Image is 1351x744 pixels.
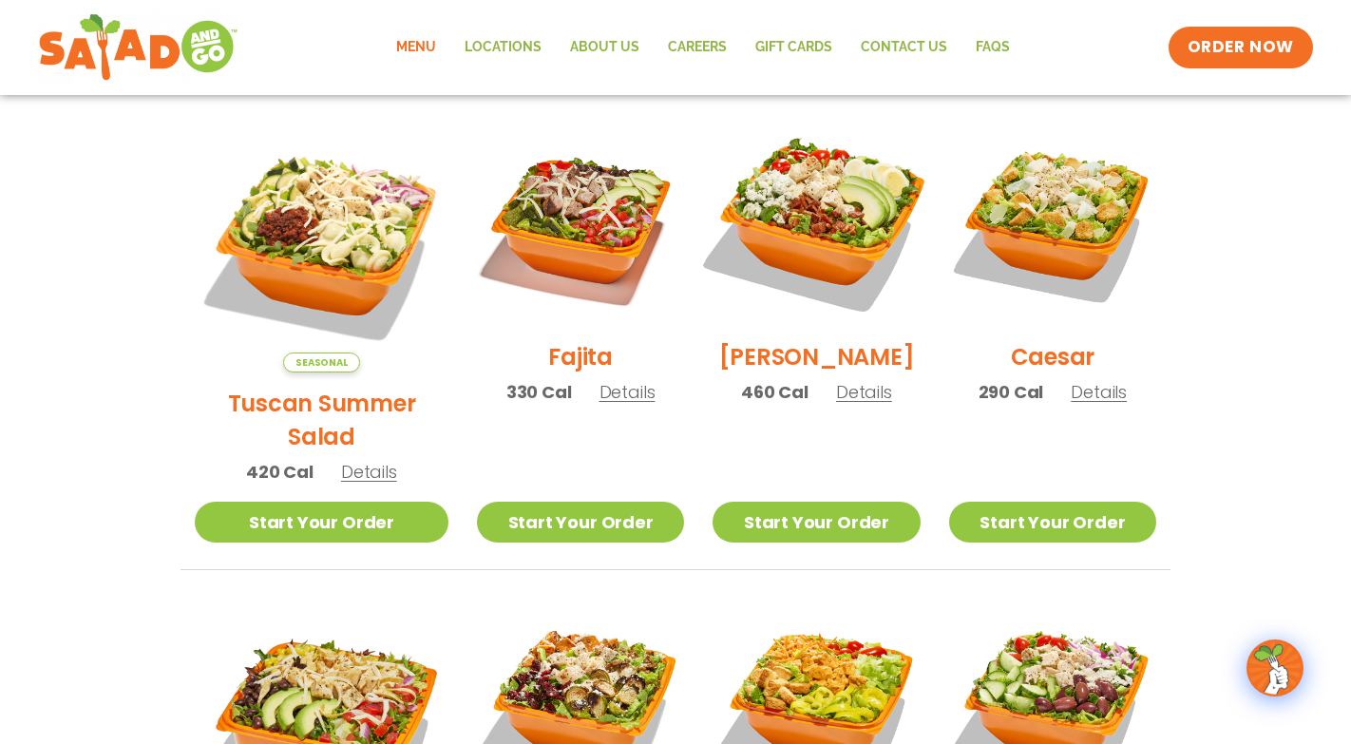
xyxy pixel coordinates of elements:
span: 460 Cal [741,379,809,405]
img: Product photo for Fajita Salad [477,119,684,326]
span: ORDER NOW [1188,36,1294,59]
img: Product photo for Tuscan Summer Salad [195,119,448,372]
a: Contact Us [847,26,961,69]
a: Start Your Order [477,502,684,543]
a: Locations [450,26,556,69]
a: FAQs [961,26,1024,69]
span: 290 Cal [979,379,1044,405]
img: Product photo for Cobb Salad [695,101,938,344]
h2: Caesar [1011,340,1095,373]
span: Details [1071,380,1127,404]
a: ORDER NOW [1169,27,1313,68]
h2: Tuscan Summer Salad [195,387,448,453]
span: Details [341,460,397,484]
a: Start Your Order [195,502,448,543]
h2: Fajita [548,340,613,373]
img: wpChatIcon [1248,641,1302,695]
a: About Us [556,26,654,69]
nav: Menu [382,26,1024,69]
span: Seasonal [283,353,360,372]
span: Details [599,380,656,404]
img: new-SAG-logo-768×292 [38,10,238,86]
img: Product photo for Caesar Salad [949,119,1156,326]
span: 330 Cal [506,379,572,405]
a: Start Your Order [713,502,920,543]
span: 420 Cal [246,459,314,485]
a: Menu [382,26,450,69]
span: Details [836,380,892,404]
h2: [PERSON_NAME] [719,340,915,373]
a: Start Your Order [949,502,1156,543]
a: Careers [654,26,741,69]
a: GIFT CARDS [741,26,847,69]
